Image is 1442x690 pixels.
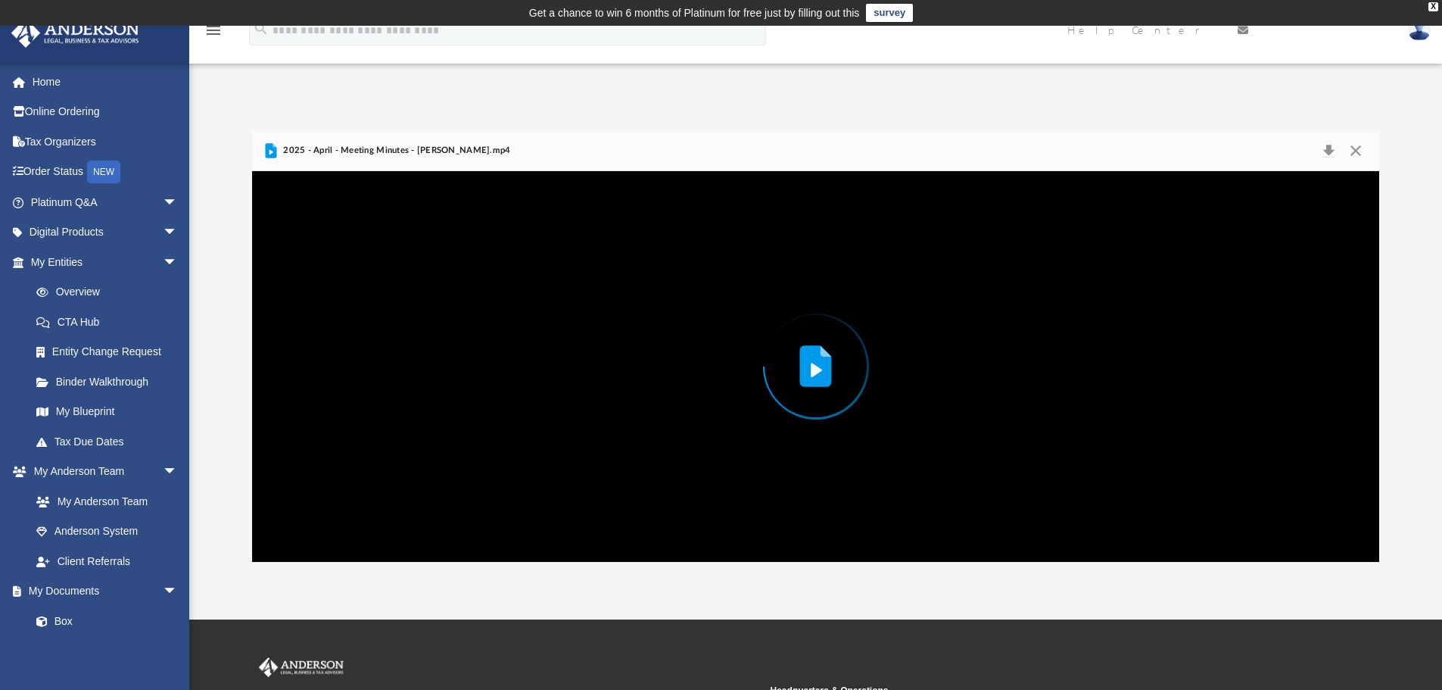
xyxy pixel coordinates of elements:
[11,157,201,188] a: Order StatusNEW
[11,187,201,217] a: Platinum Q&Aarrow_drop_down
[1428,2,1438,11] div: close
[529,4,860,22] div: Get a chance to win 6 months of Platinum for free just by filling out this
[11,97,201,127] a: Online Ordering
[11,576,193,607] a: My Documentsarrow_drop_down
[204,27,223,39] a: menu
[163,247,193,278] span: arrow_drop_down
[866,4,913,22] a: survey
[1342,140,1369,161] button: Close
[280,144,511,158] span: 2025 - April - Meeting Minutes - [PERSON_NAME].mp4
[21,636,193,667] a: Meeting Minutes
[256,657,347,677] img: Anderson Advisors Platinum Portal
[204,21,223,39] i: menu
[11,126,201,157] a: Tax Organizers
[21,606,185,636] a: Box
[21,277,201,308] a: Overview
[163,187,193,218] span: arrow_drop_down
[252,131,1380,562] div: Preview
[21,486,185,517] a: My Anderson Team
[7,18,144,48] img: Anderson Advisors Platinum Portal
[163,457,193,488] span: arrow_drop_down
[21,367,201,397] a: Binder Walkthrough
[21,517,193,547] a: Anderson System
[1408,19,1431,41] img: User Pic
[11,217,201,248] a: Digital Productsarrow_drop_down
[1315,140,1342,161] button: Download
[11,457,193,487] a: My Anderson Teamarrow_drop_down
[11,247,201,277] a: My Entitiesarrow_drop_down
[87,161,120,183] div: NEW
[11,67,201,97] a: Home
[21,426,201,457] a: Tax Due Dates
[253,20,269,37] i: search
[21,546,193,576] a: Client Referrals
[163,217,193,248] span: arrow_drop_down
[21,397,193,427] a: My Blueprint
[21,307,201,337] a: CTA Hub
[21,337,201,367] a: Entity Change Request
[163,576,193,607] span: arrow_drop_down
